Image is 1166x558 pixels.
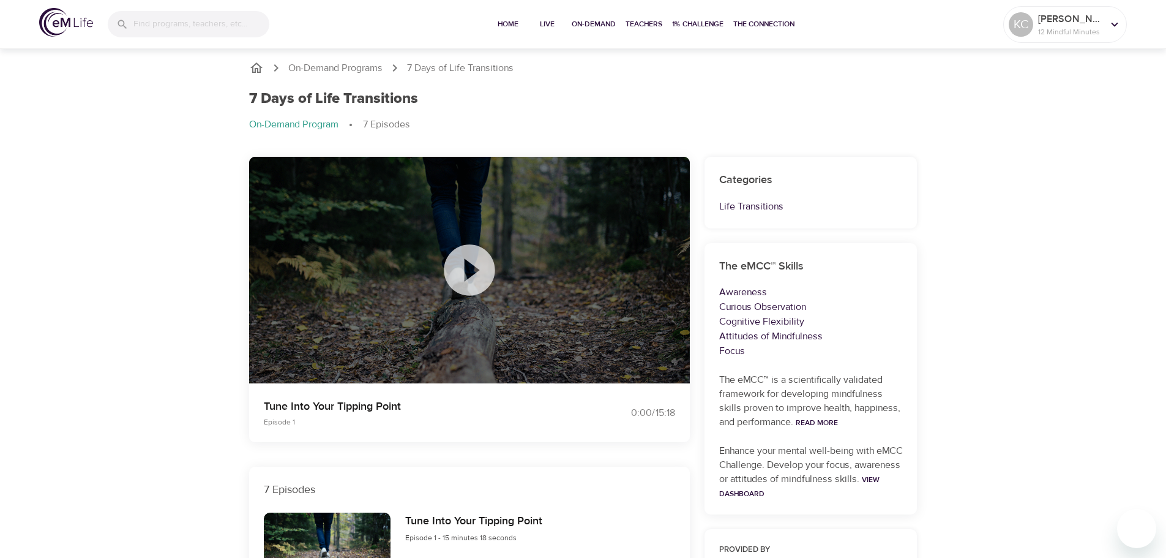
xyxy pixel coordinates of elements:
[1038,12,1103,26] p: [PERSON_NAME]
[733,18,794,31] span: The Connection
[796,418,838,428] a: Read More
[719,300,903,314] p: Curious Observation
[264,481,675,498] p: 7 Episodes
[264,398,569,415] p: Tune Into Your Tipping Point
[363,118,410,132] p: 7 Episodes
[572,18,616,31] span: On-Demand
[1038,26,1103,37] p: 12 Mindful Minutes
[672,18,723,31] span: 1% Challenge
[719,373,903,429] p: The eMCC™ is a scientifically validated framework for developing mindfulness skills proven to imp...
[719,444,903,500] p: Enhance your mental well-being with eMCC Challenge. Develop your focus, awareness or attitudes of...
[39,8,93,37] img: logo
[719,258,903,276] h6: The eMCC™ Skills
[533,18,562,31] span: Live
[249,61,917,75] nav: breadcrumb
[626,18,662,31] span: Teachers
[1009,12,1033,37] div: KC
[719,199,903,214] p: Life Transitions
[719,475,880,499] a: View Dashboard
[405,533,517,543] span: Episode 1 - 15 minutes 18 seconds
[493,18,523,31] span: Home
[719,172,903,189] h6: Categories
[249,118,917,132] nav: breadcrumb
[249,118,338,132] p: On-Demand Program
[719,314,903,329] p: Cognitive Flexibility
[249,90,418,108] h1: 7 Days of Life Transitions
[719,344,903,358] p: Focus
[133,11,269,37] input: Find programs, teachers, etc...
[719,544,903,557] h6: Provided by
[583,406,675,420] div: 0:00 / 15:18
[288,61,383,75] a: On-Demand Programs
[719,329,903,344] p: Attitudes of Mindfulness
[264,417,569,428] p: Episode 1
[1117,509,1156,548] iframe: Button to launch messaging window
[407,61,514,75] p: 7 Days of Life Transitions
[719,285,903,300] p: Awareness
[405,513,542,530] h6: Tune Into Your Tipping Point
